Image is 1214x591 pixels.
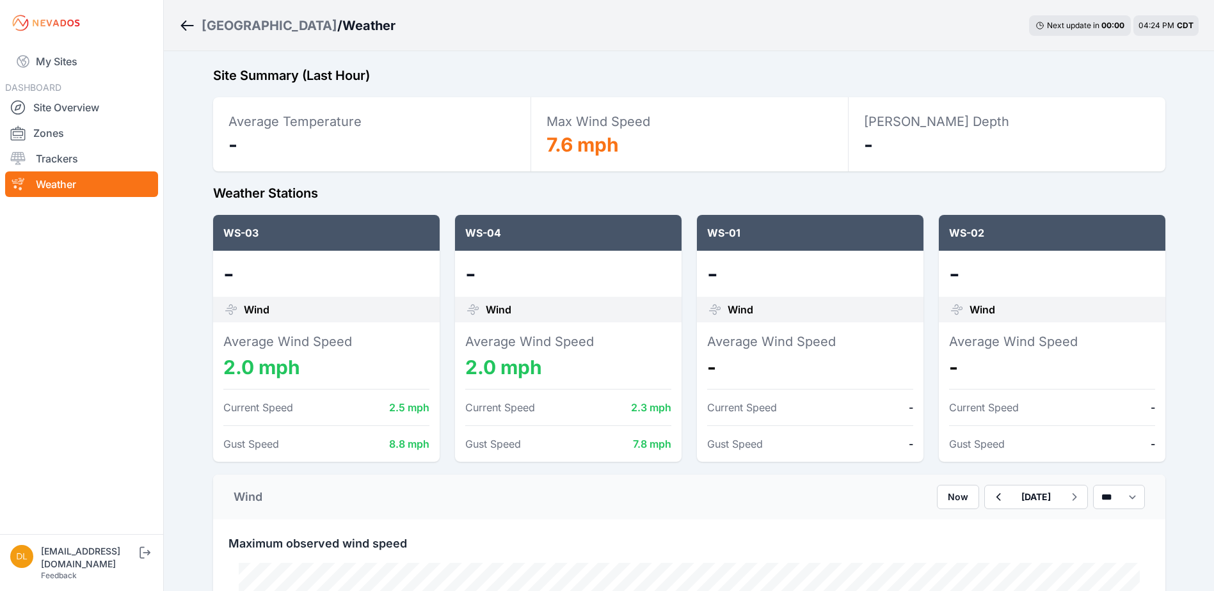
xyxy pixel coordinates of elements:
dt: Gust Speed [707,436,763,452]
span: Next update in [1047,20,1099,30]
span: Wind [486,302,511,317]
dd: - [949,356,1155,379]
span: Wind [970,302,995,317]
div: WS-02 [939,215,1165,251]
a: Trackers [5,146,158,171]
a: Weather [5,171,158,197]
div: Maximum observed wind speed [213,519,1165,553]
dd: - [707,261,913,287]
span: - [228,133,237,156]
img: Nevados [10,13,82,33]
button: [DATE] [1011,485,1061,508]
dt: Average Wind Speed [465,333,671,351]
dt: Current Speed [949,400,1019,415]
dt: Current Speed [223,400,293,415]
img: dlay@prim.com [10,545,33,568]
span: Average Temperature [228,114,362,129]
a: Site Overview [5,95,158,120]
dt: Gust Speed [949,436,1005,452]
dt: Current Speed [465,400,535,415]
dt: Average Wind Speed [949,333,1155,351]
dd: 2.0 mph [465,356,671,379]
div: 00 : 00 [1101,20,1124,31]
h2: Site Summary (Last Hour) [213,67,1165,84]
div: WS-01 [697,215,923,251]
span: Max Wind Speed [547,114,650,129]
dt: Gust Speed [465,436,521,452]
dd: - [223,261,429,287]
dd: - [1151,436,1155,452]
span: DASHBOARD [5,82,61,93]
span: 7.6 mph [547,133,619,156]
dd: - [465,261,671,287]
nav: Breadcrumb [179,9,395,42]
span: - [864,133,873,156]
dt: Average Wind Speed [223,333,429,351]
dd: - [1151,400,1155,415]
dd: 2.0 mph [223,356,429,379]
dt: Average Wind Speed [707,333,913,351]
div: Wind [234,488,262,506]
a: Zones [5,120,158,146]
a: [GEOGRAPHIC_DATA] [202,17,337,35]
span: 04:24 PM [1138,20,1174,30]
dd: - [909,436,913,452]
dd: - [909,400,913,415]
dd: 7.8 mph [633,436,671,452]
div: WS-03 [213,215,440,251]
div: [EMAIL_ADDRESS][DOMAIN_NAME] [41,545,137,571]
a: Feedback [41,571,77,580]
dd: 2.5 mph [389,400,429,415]
dt: Gust Speed [223,436,279,452]
span: CDT [1177,20,1194,30]
h3: Weather [342,17,395,35]
dd: - [707,356,913,379]
h2: Weather Stations [213,184,1165,202]
dd: - [949,261,1155,287]
dt: Current Speed [707,400,777,415]
div: WS-04 [455,215,682,251]
dd: 2.3 mph [631,400,671,415]
dd: 8.8 mph [389,436,429,452]
button: Now [937,485,979,509]
span: Wind [728,302,753,317]
a: My Sites [5,46,158,77]
span: / [337,17,342,35]
span: Wind [244,302,269,317]
span: [PERSON_NAME] Depth [864,114,1009,129]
